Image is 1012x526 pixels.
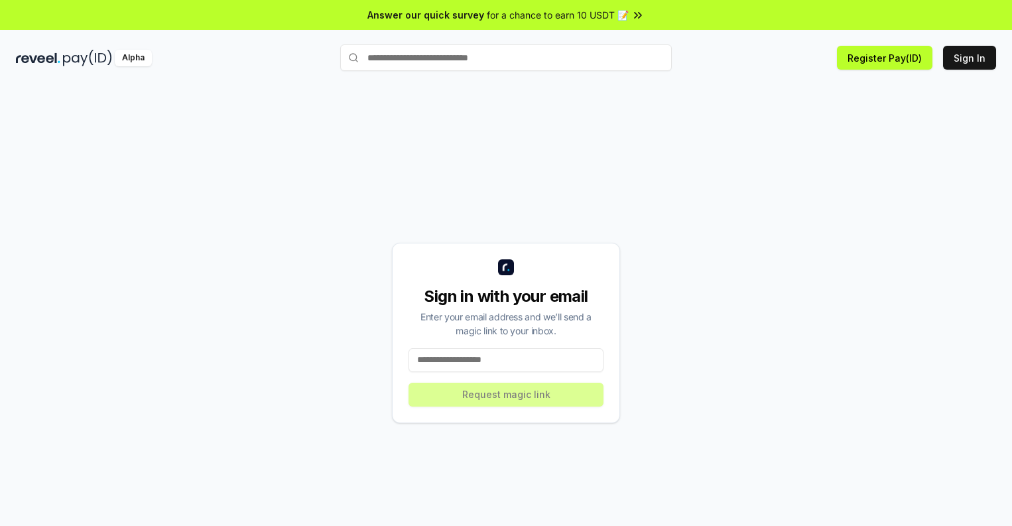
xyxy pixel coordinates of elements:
div: Enter your email address and we’ll send a magic link to your inbox. [409,310,603,338]
div: Alpha [115,50,152,66]
img: reveel_dark [16,50,60,66]
span: for a chance to earn 10 USDT 📝 [487,8,629,22]
img: pay_id [63,50,112,66]
span: Answer our quick survey [367,8,484,22]
button: Sign In [943,46,996,70]
button: Register Pay(ID) [837,46,932,70]
img: logo_small [498,259,514,275]
div: Sign in with your email [409,286,603,307]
